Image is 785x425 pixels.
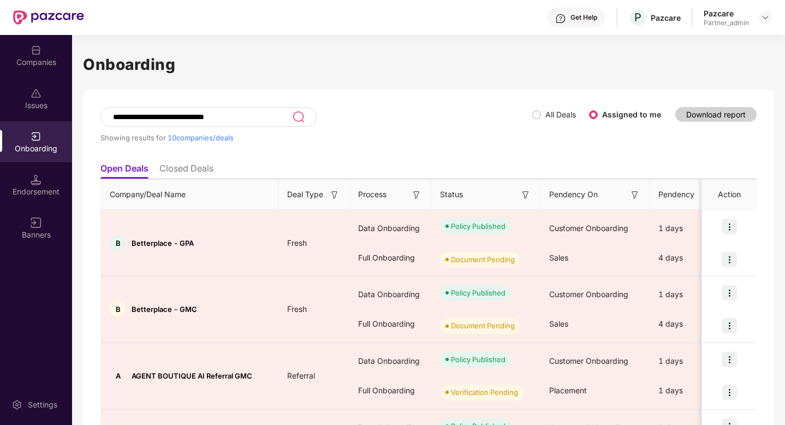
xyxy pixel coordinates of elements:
div: Document Pending [451,320,515,331]
div: Full Onboarding [349,309,431,339]
img: svg+xml;base64,PHN2ZyB3aWR0aD0iMTYiIGhlaWdodD0iMTYiIHZpZXdCb3g9IjAgMCAxNiAxNiIgZmlsbD0ibm9uZSIgeG... [629,190,640,200]
div: Policy Published [451,354,506,365]
li: Closed Deals [159,163,213,179]
span: Pendency [658,188,714,200]
span: Sales [549,253,568,262]
span: Customer Onboarding [549,290,628,299]
th: Pendency [650,180,732,210]
span: Process [358,188,386,200]
h1: Onboarding [83,52,774,76]
div: B [110,235,126,251]
img: icon [722,318,737,333]
img: svg+xml;base64,PHN2ZyB3aWR0aD0iMTYiIGhlaWdodD0iMTYiIHZpZXdCb3g9IjAgMCAxNiAxNiIgZmlsbD0ibm9uZSIgeG... [329,190,340,200]
span: 10 companies/deals [168,133,234,142]
span: Referral [278,371,324,380]
div: 4 days [650,243,732,273]
div: 1 days [650,280,732,309]
img: icon [722,285,737,300]
div: 1 days [650,346,732,376]
img: svg+xml;base64,PHN2ZyB3aWR0aD0iMTYiIGhlaWdodD0iMTYiIHZpZXdCb3g9IjAgMCAxNiAxNiIgZmlsbD0ibm9uZSIgeG... [520,190,531,200]
th: Action [702,180,757,210]
span: Betterplace - GPA [132,239,194,247]
div: Verification Pending [451,387,518,398]
span: P [634,11,641,24]
img: icon [722,252,737,267]
span: Status [440,188,463,200]
div: Get Help [570,13,597,22]
span: Pendency On [549,188,598,200]
div: B [110,301,126,317]
div: Full Onboarding [349,243,431,273]
div: 4 days [650,309,732,339]
div: Pazcare [651,13,681,23]
th: Company/Deal Name [101,180,278,210]
img: svg+xml;base64,PHN2ZyB3aWR0aD0iMTYiIGhlaWdodD0iMTYiIHZpZXdCb3g9IjAgMCAxNiAxNiIgZmlsbD0ibm9uZSIgeG... [411,190,422,200]
span: AGENT BOUTIQUE AI Referral GMC [132,371,252,380]
img: svg+xml;base64,PHN2ZyB3aWR0aD0iMTYiIGhlaWdodD0iMTYiIHZpZXdCb3g9IjAgMCAxNiAxNiIgZmlsbD0ibm9uZSIgeG... [31,217,41,228]
img: icon [722,219,737,234]
label: Assigned to me [602,110,661,119]
img: svg+xml;base64,PHN2ZyBpZD0iRHJvcGRvd24tMzJ4MzIiIHhtbG5zPSJodHRwOi8vd3d3LnczLm9yZy8yMDAwL3N2ZyIgd2... [761,13,770,22]
img: svg+xml;base64,PHN2ZyBpZD0iU2V0dGluZy0yMHgyMCIgeG1sbnM9Imh0dHA6Ly93d3cudzMub3JnLzIwMDAvc3ZnIiB3aW... [11,399,22,410]
div: A [110,368,126,384]
div: Full Onboarding [349,376,431,405]
span: Sales [549,319,568,328]
span: Fresh [278,304,316,314]
img: svg+xml;base64,PHN2ZyB3aWR0aD0iMjQiIGhlaWdodD0iMjUiIHZpZXdCb3g9IjAgMCAyNCAyNSIgZmlsbD0ibm9uZSIgeG... [292,110,305,123]
span: Customer Onboarding [549,356,628,365]
div: Data Onboarding [349,280,431,309]
div: Policy Published [451,287,506,298]
img: svg+xml;base64,PHN2ZyB3aWR0aD0iMjAiIGhlaWdodD0iMjAiIHZpZXdCb3g9IjAgMCAyMCAyMCIgZmlsbD0ibm9uZSIgeG... [31,131,41,142]
span: Betterplace - GMC [132,305,197,314]
div: Policy Published [451,221,506,232]
img: svg+xml;base64,PHN2ZyBpZD0iSXNzdWVzX2Rpc2FibGVkIiB4bWxucz0iaHR0cDovL3d3dy53My5vcmcvMjAwMC9zdmciIH... [31,88,41,99]
li: Open Deals [100,163,148,179]
div: Data Onboarding [349,346,431,376]
img: svg+xml;base64,PHN2ZyBpZD0iSGVscC0zMngzMiIgeG1sbnM9Imh0dHA6Ly93d3cudzMub3JnLzIwMDAvc3ZnIiB3aWR0aD... [555,13,566,24]
div: Pazcare [704,8,749,19]
div: Document Pending [451,254,515,265]
span: Fresh [278,238,316,247]
span: Deal Type [287,188,323,200]
img: svg+xml;base64,PHN2ZyB3aWR0aD0iMTQuNSIgaGVpZ2h0PSIxNC41IiB2aWV3Qm94PSIwIDAgMTYgMTYiIGZpbGw9Im5vbm... [31,174,41,185]
div: Showing results for [100,133,532,142]
div: Settings [25,399,61,410]
img: svg+xml;base64,PHN2ZyBpZD0iQ29tcGFuaWVzIiB4bWxucz0iaHR0cDovL3d3dy53My5vcmcvMjAwMC9zdmciIHdpZHRoPS... [31,45,41,56]
div: Data Onboarding [349,214,431,243]
label: All Deals [545,110,576,119]
button: Download report [675,107,757,122]
div: 1 days [650,214,732,243]
span: Customer Onboarding [549,223,628,233]
span: Placement [549,386,587,395]
div: 1 days [650,376,732,405]
img: icon [722,352,737,367]
img: New Pazcare Logo [13,10,84,25]
div: Partner_admin [704,19,749,27]
img: icon [722,385,737,400]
